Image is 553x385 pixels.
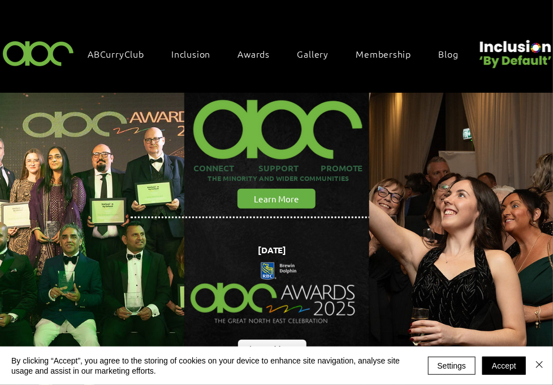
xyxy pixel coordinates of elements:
span: CONNECT SUPPORT PROMOTE [193,162,362,174]
a: Membership [350,42,428,66]
span: By clicking “Accept”, you agree to the storing of cookies on your device to enhance site navigati... [11,356,411,376]
a: Gallery [292,42,346,66]
span: ABCurryClub [88,47,144,60]
img: Close [533,358,546,371]
span: Gallery [297,47,329,60]
span: Membership [356,47,411,60]
div: Awards [232,42,287,66]
button: Settings [428,357,476,375]
img: ABC-Logo-Blank-Background-01-01-2_edited.png [187,85,368,162]
span: [DATE] [258,244,286,256]
a: Learn More [237,189,316,209]
span: Learn More [254,193,299,205]
span: Awards [237,47,270,60]
button: Close [533,356,546,376]
span: Blog [439,47,459,60]
img: Northern Insights Double Pager Apr 2025.png [180,241,366,345]
span: THE MINORITY AND WIDER COMMUNITIES [208,174,349,183]
nav: Site [82,42,476,66]
div: Inclusion [166,42,227,66]
a: Blog [433,42,476,66]
a: ABCurryClub [82,42,161,66]
span: Inclusion [171,47,210,60]
button: Accept [482,357,526,375]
